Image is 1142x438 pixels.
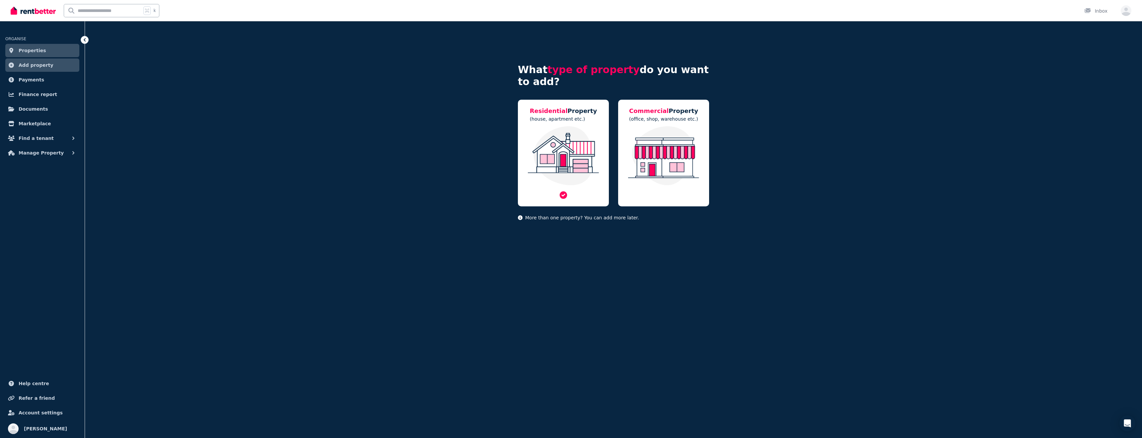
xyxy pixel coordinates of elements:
h5: Property [530,106,597,116]
a: Help centre [5,377,79,390]
img: Residential Property [525,126,602,185]
span: Refer a friend [19,394,55,402]
a: Payments [5,73,79,86]
span: Marketplace [19,120,51,128]
button: Manage Property [5,146,79,160]
span: Properties [19,47,46,55]
span: Add property [19,61,53,69]
span: type of property [547,64,640,75]
a: Account settings [5,406,79,419]
a: Properties [5,44,79,57]
span: ORGANISE [5,37,26,41]
p: (office, shop, warehouse etc.) [629,116,698,122]
p: More than one property? You can add more later. [518,214,709,221]
a: Marketplace [5,117,79,130]
img: Commercial Property [625,126,702,185]
span: Find a tenant [19,134,54,142]
span: [PERSON_NAME] [24,425,67,433]
span: Commercial [629,107,669,114]
span: k [153,8,156,13]
img: RentBetter [11,6,56,16]
div: Open Intercom Messenger [1119,415,1135,431]
span: Documents [19,105,48,113]
h4: What do you want to add? [518,64,709,88]
span: Help centre [19,380,49,387]
a: Add property [5,58,79,72]
button: Find a tenant [5,132,79,145]
a: Documents [5,102,79,116]
span: Residential [530,107,568,114]
span: Manage Property [19,149,64,157]
p: (house, apartment etc.) [530,116,597,122]
span: Account settings [19,409,63,417]
a: Refer a friend [5,391,79,405]
span: Finance report [19,90,57,98]
div: Inbox [1084,8,1107,14]
span: Payments [19,76,44,84]
h5: Property [629,106,698,116]
a: Finance report [5,88,79,101]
